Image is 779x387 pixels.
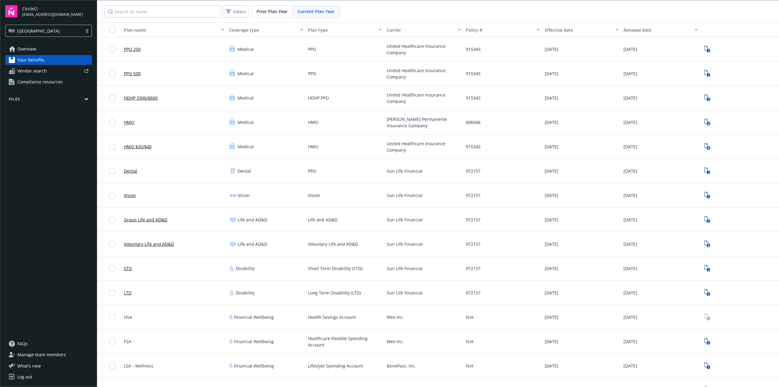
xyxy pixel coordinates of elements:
span: [DATE] [624,46,637,52]
span: Voluntary Life and AD&D [308,241,358,247]
a: View Plan Documents [703,215,712,225]
input: Toggle Row Selected [109,119,115,125]
span: [DATE] [545,70,558,77]
span: [DATE] [545,363,558,369]
span: Your benefits [17,55,44,65]
text: 7 [708,97,709,101]
span: [DATE] [624,265,637,272]
button: Files [5,97,92,104]
a: View Plan Documents [703,166,712,176]
a: STD [124,265,132,272]
input: Select all [109,27,115,33]
input: Toggle Row Selected [109,95,115,101]
span: [DATE] [624,290,637,296]
a: View Plan Documents [703,44,712,54]
text: 6 [708,122,709,126]
input: Toggle Row Selected [109,46,115,52]
span: PPO [308,168,316,174]
text: 4 [708,244,709,248]
span: Medical [238,119,254,125]
span: HSA [124,314,132,320]
a: Dental [124,168,137,174]
span: Short Term Disability (STD) [308,265,362,272]
text: 1 [708,365,709,369]
input: Toggle Row Selected [109,290,115,296]
span: View Plan Documents [703,288,712,298]
span: Sun Life Financial [387,290,423,296]
a: Vendor search [5,66,92,76]
button: What's new [5,363,51,369]
span: 915343 [466,143,480,150]
span: FSA [124,338,131,345]
img: navigator-logo.svg [5,5,17,17]
a: Vision [124,192,136,199]
button: CircleCi[EMAIL_ADDRESS][DOMAIN_NAME] [22,5,92,17]
span: Health Savings Account [308,314,356,320]
span: Wex Inc. [387,314,404,320]
span: HDHP PPO [308,95,329,101]
input: Toggle Row Selected [109,217,115,223]
div: Policy # [466,27,533,33]
a: View Plan Documents [703,191,712,200]
span: Medical [238,143,254,150]
span: BenePass, Inc. [387,363,416,369]
span: Disability [236,290,255,296]
span: [DATE] [624,168,637,174]
span: HMO [308,143,318,150]
span: Current Plan Year [298,8,334,15]
input: Toggle Row Selected [109,71,115,77]
span: [DATE] [624,143,637,150]
button: Filters [224,5,248,18]
a: View Plan Documents [703,239,712,249]
div: Plan name [124,27,218,33]
span: View Plan Documents [703,312,712,322]
span: [GEOGRAPHIC_DATA] [9,28,79,34]
span: [DATE] [545,192,558,199]
span: PPO [308,70,316,77]
text: 2 [708,341,709,345]
a: Overview [5,44,92,54]
span: [DATE] [545,216,558,223]
text: 2 [708,268,709,272]
input: Toggle Row Selected [109,339,115,345]
span: Disability [236,265,255,272]
text: 6 [708,146,709,150]
input: Search by name [104,5,221,18]
span: United Healthcare Insurance Company [387,140,461,153]
span: Vision [238,192,250,199]
span: Dental [238,168,251,174]
span: Financial Wellbeing [234,338,274,345]
span: United Healthcare Insurance Company [387,43,461,56]
a: View Plan Documents [703,118,712,127]
a: HMO $20/$40 [124,143,152,150]
span: Filters [233,9,246,15]
span: [DATE] [624,241,637,247]
span: CircleCi [22,5,83,12]
span: 972157 [466,168,480,174]
span: Wex Inc. [387,338,404,345]
span: [DATE] [624,119,637,125]
span: FAQs [17,339,28,349]
div: Carrier [387,27,454,33]
span: Filters [225,7,247,16]
button: Plan type [306,23,384,37]
span: Sun Life Financial [387,265,423,272]
span: N/A [466,363,473,369]
span: [DATE] [624,314,637,320]
text: 7 [708,49,709,53]
span: Vision [308,192,320,199]
span: Medical [238,95,254,101]
a: View Plan Documents [703,69,712,79]
span: Healthcare Flexible Spending Account [308,335,382,348]
div: Log out [17,372,32,382]
a: Voluntary Life and AD&D [124,241,174,247]
input: Toggle Row Selected [109,192,115,199]
span: Life and AD&D [238,216,267,223]
div: Coverage type [229,27,296,33]
span: [DATE] [624,338,637,345]
span: 972157 [466,216,480,223]
span: Sun Life Financial [387,168,423,174]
